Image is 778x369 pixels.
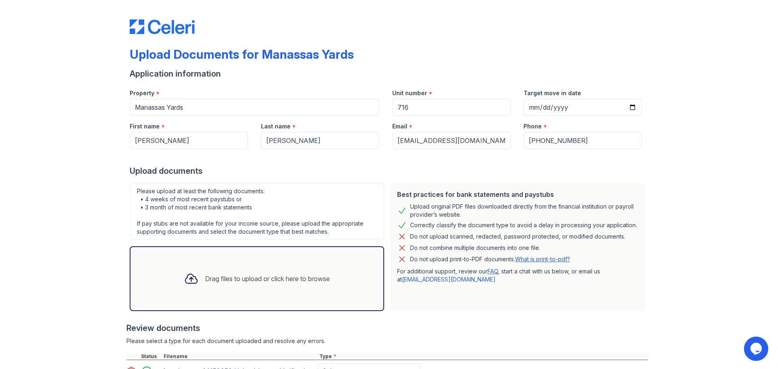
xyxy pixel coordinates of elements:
[130,89,154,97] label: Property
[139,353,162,360] div: Status
[402,276,496,283] a: [EMAIL_ADDRESS][DOMAIN_NAME]
[524,89,581,97] label: Target move in date
[130,183,384,240] div: Please upload at least the following documents: • 4 weeks of most recent paystubs or • 3 month of...
[318,353,648,360] div: Type
[130,122,160,130] label: First name
[397,267,639,284] p: For additional support, review our , start a chat with us below, or email us at
[410,255,570,263] p: Do not upload print-to-PDF documents.
[397,190,639,199] div: Best practices for bank statements and paystubs
[744,337,770,361] iframe: chat widget
[130,19,194,34] img: CE_Logo_Blue-a8612792a0a2168367f1c8372b55b34899dd931a85d93a1a3d3e32e68fde9ad4.png
[392,122,407,130] label: Email
[205,274,330,284] div: Drag files to upload or click here to browse
[130,47,354,62] div: Upload Documents for Manassas Yards
[410,232,625,241] div: Do not upload scanned, redacted, password protected, or modified documents.
[487,268,498,275] a: FAQ
[126,322,648,334] div: Review documents
[162,353,318,360] div: Filename
[515,256,570,262] a: What is print-to-pdf?
[130,68,648,79] div: Application information
[126,337,648,345] div: Please select a type for each document uploaded and resolve any errors.
[130,165,648,177] div: Upload documents
[410,203,639,219] div: Upload original PDF files downloaded directly from the financial institution or payroll provider’...
[410,243,540,253] div: Do not combine multiple documents into one file.
[392,89,427,97] label: Unit number
[261,122,291,130] label: Last name
[524,122,542,130] label: Phone
[410,220,637,230] div: Correctly classify the document type to avoid a delay in processing your application.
